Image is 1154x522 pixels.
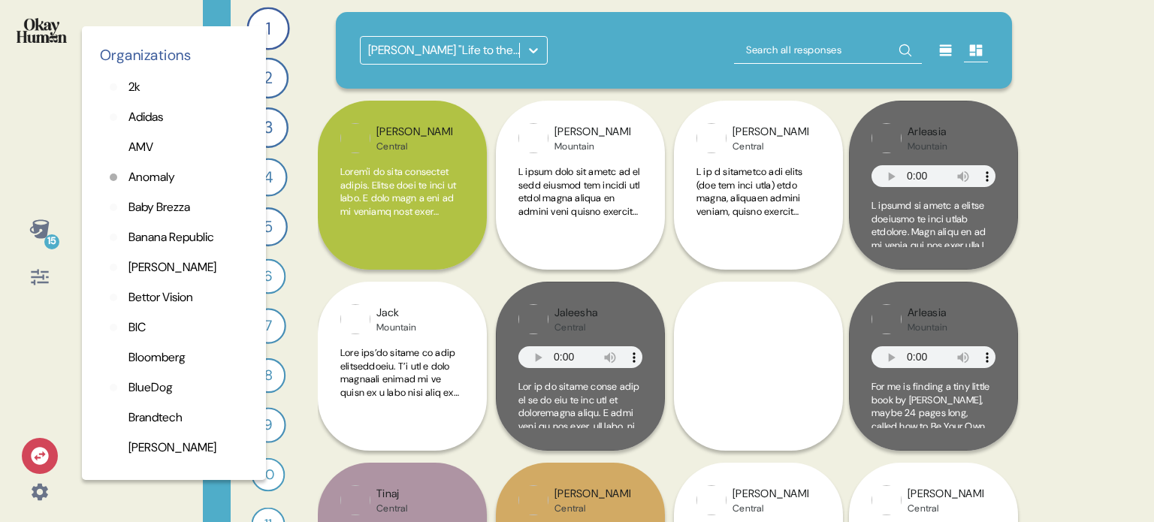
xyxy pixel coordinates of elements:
p: Anomaly [128,168,175,186]
div: Central [733,140,808,152]
div: [PERSON_NAME] [554,124,630,140]
p: Bettor Vision [128,288,193,306]
div: Organizations [94,44,198,66]
p: 2k [128,78,140,96]
div: Tinaj [376,486,407,502]
div: Central [554,502,630,514]
p: Banana Republic [128,228,214,246]
div: Mountain [376,321,416,333]
p: [PERSON_NAME] [128,258,216,276]
p: Baby Brezza [128,198,190,216]
p: Bloomberg [128,349,186,367]
div: 1 [246,7,289,50]
div: Central [554,321,597,333]
div: [PERSON_NAME] [554,486,630,502]
div: 10 [252,458,285,492]
div: Arleasia [908,305,947,321]
div: 15 [44,234,59,249]
div: 9 [250,407,285,442]
div: [PERSON_NAME] [908,486,983,502]
div: Mountain [908,140,947,152]
div: Central [376,140,452,152]
input: Search all responses [734,37,922,64]
p: BIC [128,318,146,336]
div: 5 [249,207,288,246]
p: Brandtech [128,409,183,427]
div: Central [908,502,983,514]
p: [PERSON_NAME] [128,439,216,457]
div: 6 [251,259,286,294]
div: Central [733,502,808,514]
div: Jack [376,305,416,321]
div: Mountain [554,140,630,152]
div: Mountain [908,321,947,333]
div: [PERSON_NAME] [733,486,808,502]
div: [PERSON_NAME] [376,124,452,140]
p: BlueDog [128,379,173,397]
div: 7 [250,308,286,344]
img: okayhuman.3b1b6348.png [17,18,67,43]
div: 8 [251,358,285,393]
div: 4 [249,158,287,196]
div: 3 [248,107,288,148]
p: AMV [128,138,153,156]
div: [PERSON_NAME] [733,124,808,140]
div: Central [376,502,407,514]
p: Adidas [128,108,163,126]
div: [PERSON_NAME] "Life to the Fullest" Observations [368,41,521,59]
div: 2 [248,58,288,98]
div: Jaleesha [554,305,597,321]
div: Arleasia [908,124,947,140]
